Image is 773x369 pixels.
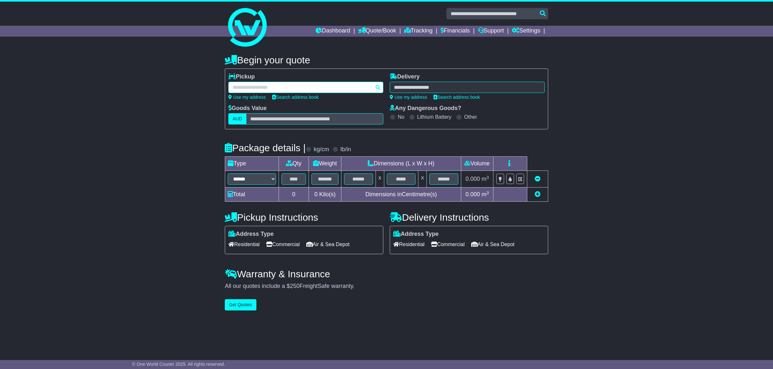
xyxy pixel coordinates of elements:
[434,95,480,100] a: Search address book
[465,176,480,182] span: 0.000
[314,191,318,198] span: 0
[390,105,461,112] label: Any Dangerous Goods?
[441,26,470,37] a: Financials
[228,105,267,112] label: Goods Value
[464,114,477,120] label: Other
[486,190,489,195] sup: 3
[279,157,309,171] td: Qty
[431,239,464,249] span: Commercial
[535,176,540,182] a: Remove this item
[290,283,300,289] span: 250
[228,73,255,80] label: Pickup
[309,188,341,202] td: Kilo(s)
[225,212,383,223] h4: Pickup Instructions
[225,283,548,290] div: All our quotes include a $ FreightSafe warranty.
[418,171,427,188] td: x
[461,157,493,171] td: Volume
[306,239,350,249] span: Air & Sea Depot
[512,26,540,37] a: Settings
[228,239,260,249] span: Residential
[279,188,309,202] td: 0
[465,191,480,198] span: 0.000
[272,95,319,100] a: Search address book
[132,362,225,367] span: © One World Courier 2025. All rights reserved.
[225,157,279,171] td: Type
[228,113,246,125] label: AUD
[390,212,548,223] h4: Delivery Instructions
[486,175,489,180] sup: 3
[471,239,515,249] span: Air & Sea Depot
[340,146,351,153] label: lb/in
[390,95,427,100] a: Use my address
[314,146,329,153] label: kg/cm
[535,191,540,198] a: Add new item
[390,73,420,80] label: Delivery
[393,231,439,238] label: Address Type
[398,114,404,120] label: No
[316,26,350,37] a: Dashboard
[228,95,266,100] a: Use my address
[225,143,306,153] h4: Package details |
[341,157,461,171] td: Dimensions (L x W x H)
[393,239,425,249] span: Residential
[266,239,300,249] span: Commercial
[228,82,383,93] typeahead: Please provide city
[225,188,279,202] td: Total
[225,55,548,65] h4: Begin your quote
[225,299,256,310] button: Get Quotes
[478,26,504,37] a: Support
[358,26,396,37] a: Quote/Book
[482,176,489,182] span: m
[417,114,452,120] label: Lithium Battery
[482,191,489,198] span: m
[376,171,384,188] td: x
[225,269,548,279] h4: Warranty & Insurance
[341,188,461,202] td: Dimensions in Centimetre(s)
[404,26,433,37] a: Tracking
[309,157,341,171] td: Weight
[228,231,274,238] label: Address Type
